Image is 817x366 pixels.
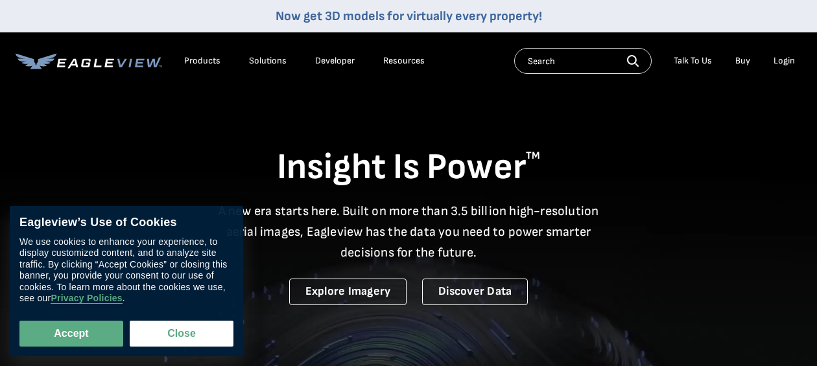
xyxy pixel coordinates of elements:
div: We use cookies to enhance your experience, to display customized content, and to analyze site tra... [19,236,233,304]
button: Close [130,321,233,347]
a: Explore Imagery [289,279,407,305]
h1: Insight Is Power [16,145,801,190]
a: Buy [735,55,750,67]
sup: TM [526,150,540,162]
a: Discover Data [422,279,528,305]
a: Now get 3D models for virtually every property! [276,8,542,24]
button: Accept [19,321,123,347]
div: Eagleview’s Use of Cookies [19,216,233,230]
input: Search [514,48,652,74]
div: Solutions [249,55,287,67]
a: Privacy Policies [51,293,122,304]
div: Talk To Us [674,55,712,67]
div: Products [184,55,220,67]
a: Developer [315,55,355,67]
div: Login [774,55,795,67]
p: A new era starts here. Built on more than 3.5 billion high-resolution aerial images, Eagleview ha... [210,201,607,263]
div: Resources [383,55,425,67]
